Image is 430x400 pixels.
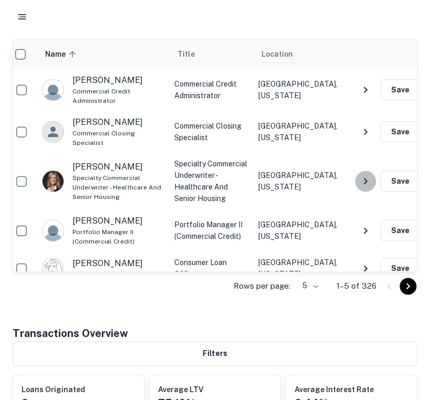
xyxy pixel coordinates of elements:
span: Commercial Credit Administrator [72,87,164,106]
td: [GEOGRAPHIC_DATA], [US_STATE] [253,209,350,251]
div: scrollable content [13,39,417,271]
td: Commercial Closing Specialist [169,111,253,153]
th: Title [169,39,253,69]
h4: Transactions Overview [13,325,128,341]
button: NavigateNextIcon [355,121,376,142]
span: Title [177,48,208,60]
p: [PERSON_NAME] [72,74,143,87]
button: Save [380,79,420,100]
p: [PERSON_NAME] [72,215,143,227]
td: [GEOGRAPHIC_DATA], [US_STATE] [253,111,350,153]
th: Name [37,39,169,69]
th: Location [253,39,350,69]
button: Save [380,220,420,241]
span: Commercial Closing Specialist [72,129,164,148]
button: Save [380,258,420,279]
h6: Loans Originated [22,383,85,395]
td: Commercial Credit Administrator [169,69,253,111]
p: [PERSON_NAME] [72,257,143,270]
td: [GEOGRAPHIC_DATA], [US_STATE] [253,251,350,285]
button: Filters [13,341,417,366]
button: Save [380,171,420,192]
img: 1516345780111 [43,258,64,279]
p: Rows per page: [234,280,290,292]
button: NavigateNextIcon [355,171,376,192]
img: 9c8pery4andzj6ohjkjp54ma2 [43,79,64,100]
h6: Average Interest Rate [294,383,373,395]
iframe: Chat Widget [377,316,430,366]
td: Consumer Loan Officer [169,251,253,285]
td: [GEOGRAPHIC_DATA], [US_STATE] [253,153,350,209]
span: Portfolio Manager II (Commercial Credit) [72,227,164,246]
p: [PERSON_NAME] [72,116,143,129]
div: 5 [295,278,320,293]
span: Location [261,48,293,60]
span: Name [45,48,79,60]
img: 9c8pery4andzj6ohjkjp54ma2 [43,220,64,241]
button: NavigateNextIcon [355,79,376,100]
button: NavigateNextIcon [355,258,376,279]
h6: Average LTV [158,383,204,395]
p: 1–5 of 326 [337,280,376,292]
td: Specialty Commercial Underwriter - Healthcare and Senior Housing [169,153,253,209]
img: 1701397456736 [43,171,64,192]
span: Specialty Commercial Underwriter - Healthcare and Senior Housing [72,173,164,202]
p: [PERSON_NAME] [72,161,143,173]
button: NavigateNextIcon [355,220,376,241]
button: Go to next page [400,278,416,294]
span: Consumer Loan Officer [72,270,144,279]
td: [GEOGRAPHIC_DATA], [US_STATE] [253,69,350,111]
button: Save [380,121,420,142]
td: Portfolio Manager II (Commercial Credit) [169,209,253,251]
